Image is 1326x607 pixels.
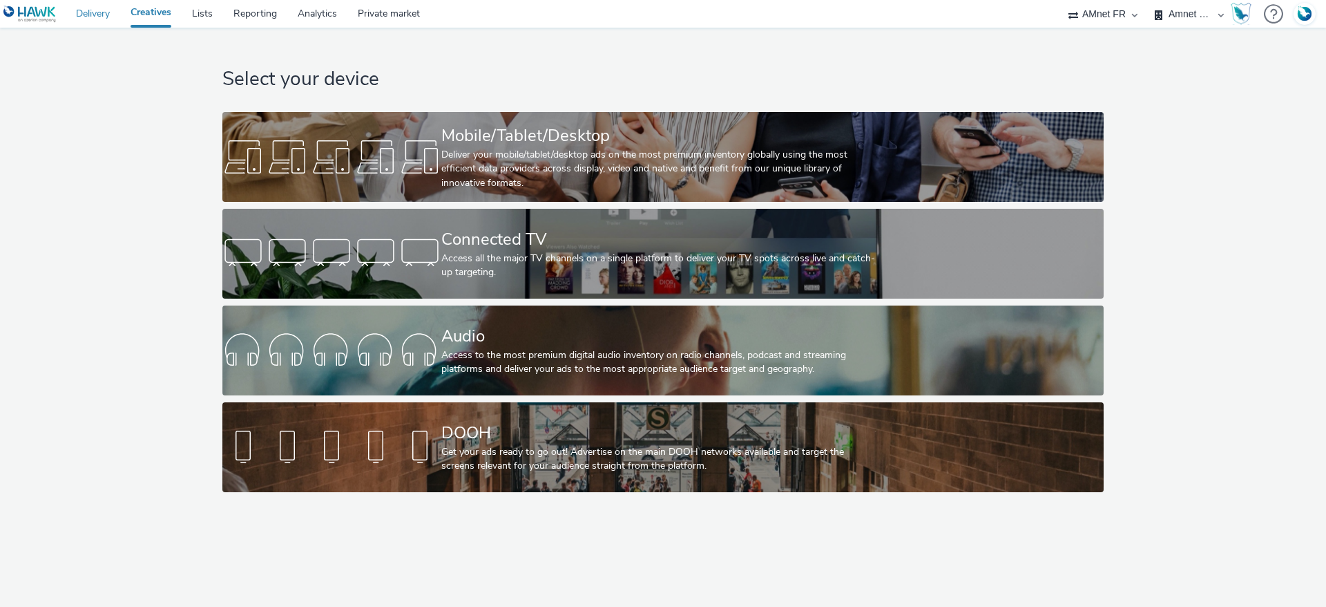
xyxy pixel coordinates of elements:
div: Mobile/Tablet/Desktop [441,124,879,148]
a: Connected TVAccess all the major TV channels on a single platform to deliver your TV spots across... [222,209,1103,299]
img: Account FR [1294,3,1315,24]
img: undefined Logo [3,6,57,23]
a: DOOHGet your ads ready to go out! Advertise on the main DOOH networks available and target the sc... [222,402,1103,492]
div: Access all the major TV channels on a single platform to deliver your TV spots across live and ca... [441,252,879,280]
div: Deliver your mobile/tablet/desktop ads on the most premium inventory globally using the most effi... [441,148,879,190]
div: DOOH [441,421,879,445]
div: Audio [441,324,879,348]
div: Connected TV [441,227,879,252]
div: Access to the most premium digital audio inventory on radio channels, podcast and streaming platf... [441,348,879,377]
a: Hawk Academy [1231,3,1257,25]
a: Mobile/Tablet/DesktopDeliver your mobile/tablet/desktop ads on the most premium inventory globall... [222,112,1103,202]
img: Hawk Academy [1231,3,1251,25]
div: Get your ads ready to go out! Advertise on the main DOOH networks available and target the screen... [441,445,879,474]
h1: Select your device [222,66,1103,93]
a: AudioAccess to the most premium digital audio inventory on radio channels, podcast and streaming ... [222,306,1103,395]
